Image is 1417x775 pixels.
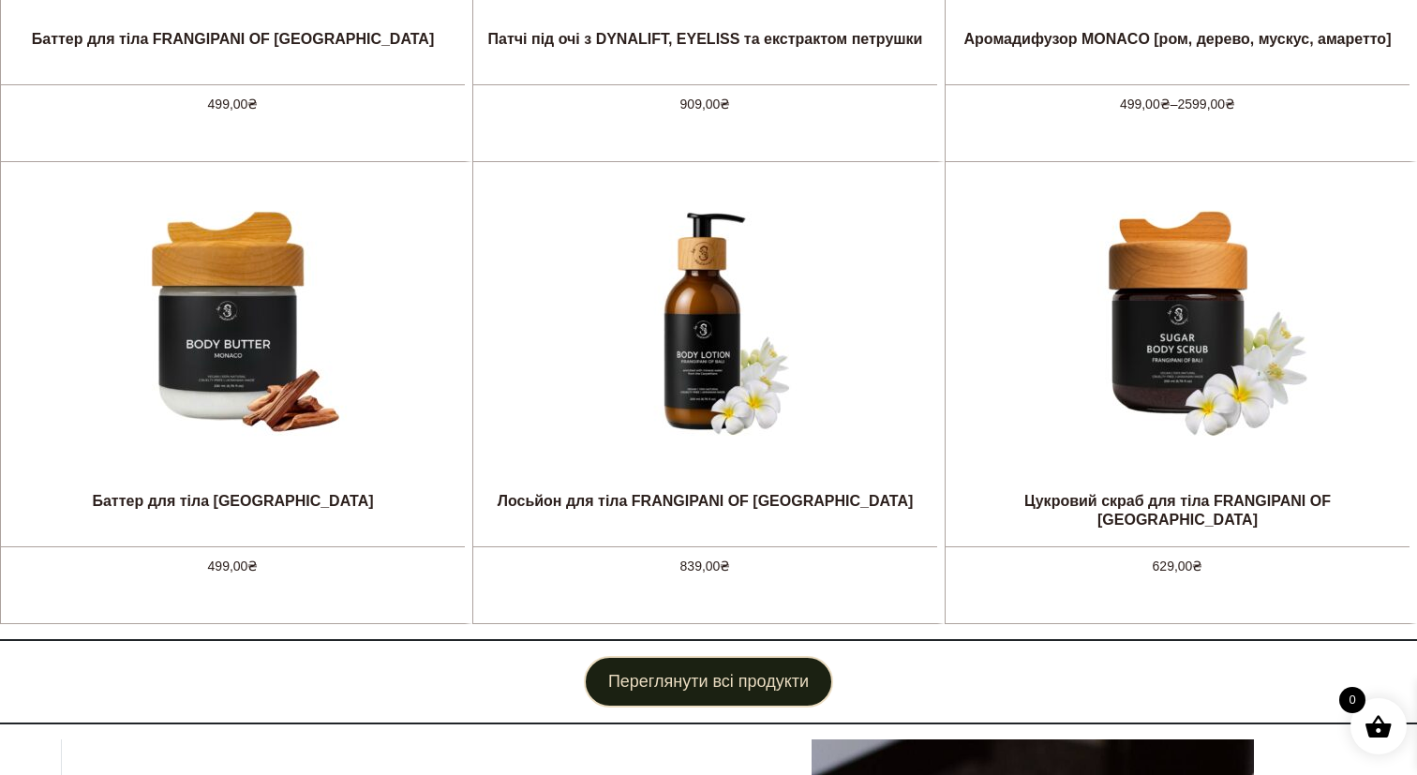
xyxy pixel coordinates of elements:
span: ₴ [247,97,258,112]
span: ₴ [247,559,258,574]
span: 0 [1339,687,1365,713]
span: 499,00 [1120,97,1171,112]
span: ₴ [720,97,730,112]
span: 629,00 [1153,559,1203,574]
span: 499,00 [208,559,259,574]
img: Лосьйон для тіла FRANGIPANI OF BALI [564,181,845,462]
span: 499,00 [208,97,259,112]
span: ₴ [1225,97,1235,112]
span: ₴ [1160,97,1171,112]
div: Баттер для тіла FRANGIPANI OF [GEOGRAPHIC_DATA] [32,30,435,67]
span: 909,00 [680,97,731,112]
span: ₴ [1192,559,1202,574]
div: Цукровий скраб для тіла FRANGIPANI OF [GEOGRAPHIC_DATA] [946,492,1410,529]
div: Баттер для тіла [GEOGRAPHIC_DATA] [92,492,373,529]
a: Баттер для тіла MONACO Баттер для тіла [GEOGRAPHIC_DATA] [92,162,373,546]
div: Аромадифузор MONACO [ром, дерево, мускус, амаретто] [964,30,1392,67]
span: 2599,00 [1178,97,1236,112]
div: Патчі під очі з DYNALIFT, EYELISS та екстрактом петрушки [488,30,923,67]
div: – [946,84,1410,131]
a: Цукровий скраб для тіла FRANGIPANI OF BALI Цукровий скраб для тіла FRANGIPANI OF [GEOGRAPHIC_DATA] [946,162,1410,546]
img: Цукровий скраб для тіла FRANGIPANI OF BALI [1037,181,1319,462]
span: 839,00 [680,559,731,574]
div: Лосьйон для тіла FRANGIPANI OF [GEOGRAPHIC_DATA] [498,492,914,529]
a: Лосьйон для тіла FRANGIPANI OF BALI Лосьйон для тіла FRANGIPANI OF [GEOGRAPHIC_DATA] [498,162,914,546]
a: Переглянути всі продукти [584,656,833,708]
span: ₴ [720,559,730,574]
img: Баттер для тіла MONACO [92,181,373,462]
